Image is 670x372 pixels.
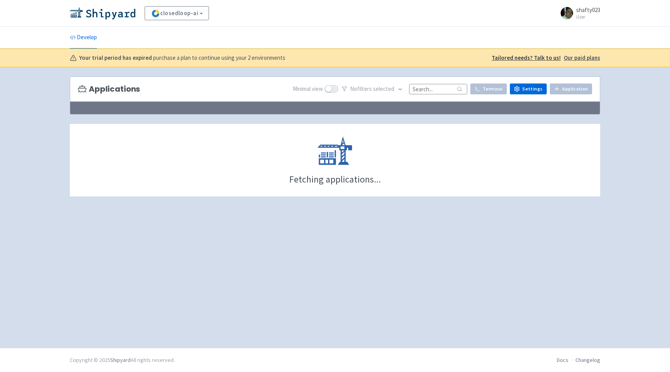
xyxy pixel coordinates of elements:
[564,54,600,61] u: Our paid plans
[564,54,600,63] a: Our paid plans
[79,54,152,63] b: Your trial period has expired
[293,85,323,94] span: Minimal view
[373,85,394,92] span: selected
[557,356,568,363] a: Docs
[289,175,381,184] div: Fetching applications...
[492,54,561,61] u: Tailored needs? Talk to us!
[409,84,467,94] input: Search...
[550,83,592,94] a: Application
[70,356,175,364] div: Copyright © 2025 All rights reserved.
[78,85,140,94] h3: Applications
[70,27,97,49] a: Develop
[510,83,547,94] a: Settings
[575,356,600,363] a: Changelog
[576,6,600,14] span: shafty023
[110,356,131,363] a: Shipyard
[576,14,600,19] small: User
[556,7,600,19] a: shafty023 User
[153,54,285,63] span: purchase a plan to continue using your 2 environments
[470,83,507,94] a: Terminal
[350,85,394,94] span: No filter s
[145,6,209,20] a: closedloop-ai
[70,7,135,19] img: Shipyard logo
